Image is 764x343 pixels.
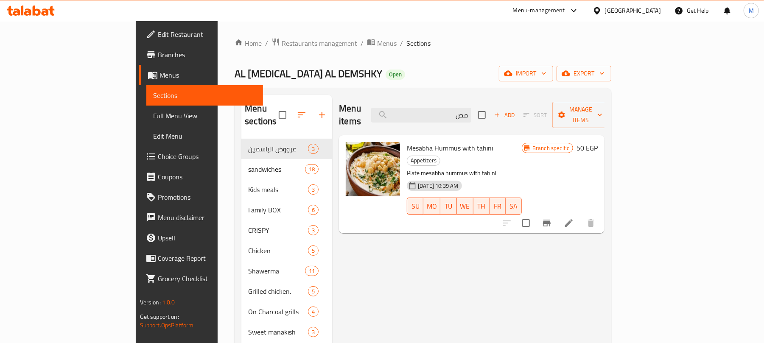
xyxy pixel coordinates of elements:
[312,105,332,125] button: Add section
[308,226,318,234] span: 3
[490,198,506,215] button: FR
[248,245,308,256] span: Chicken
[529,144,573,152] span: Branch specific
[158,29,257,39] span: Edit Restaurant
[241,322,332,342] div: Sweet manakish3
[537,213,557,233] button: Branch-specific-item
[274,106,291,124] span: Select all sections
[308,328,318,336] span: 3
[581,213,601,233] button: delete
[139,146,263,167] a: Choice Groups
[140,297,161,308] span: Version:
[158,233,257,243] span: Upsell
[248,286,308,296] span: Grilled chicken.
[377,38,397,48] span: Menus
[241,179,332,200] div: Kids meals3
[308,225,319,235] div: items
[308,186,318,194] span: 3
[305,165,318,173] span: 18
[241,220,332,240] div: CRISPY3
[386,70,405,80] div: Open
[139,24,263,45] a: Edit Restaurant
[241,159,332,179] div: sandwiches18
[158,151,257,162] span: Choice Groups
[371,108,471,123] input: search
[282,38,357,48] span: Restaurants management
[140,320,194,331] a: Support.OpsPlatform
[308,206,318,214] span: 6
[517,214,535,232] span: Select to update
[308,245,319,256] div: items
[265,38,268,48] li: /
[248,164,305,174] span: sandwiches
[308,327,319,337] div: items
[308,145,318,153] span: 3
[460,200,470,212] span: WE
[477,200,486,212] span: TH
[506,68,546,79] span: import
[605,6,661,15] div: [GEOGRAPHIC_DATA]
[576,142,598,154] h6: 50 EGP
[140,311,179,322] span: Get support on:
[139,167,263,187] a: Coupons
[473,106,491,124] span: Select section
[423,198,440,215] button: MO
[406,38,431,48] span: Sections
[241,301,332,322] div: On Charcoal grills4
[162,297,175,308] span: 1.0.0
[308,205,319,215] div: items
[414,182,462,190] span: [DATE] 10:39 AM
[407,156,440,165] span: Appetizers
[305,267,318,275] span: 11
[411,200,420,212] span: SU
[563,68,604,79] span: export
[457,198,473,215] button: WE
[427,200,437,212] span: MO
[248,205,308,215] div: Family BOX
[158,273,257,284] span: Grocery Checklist
[248,327,308,337] span: Sweet manakish
[248,144,308,154] span: عرووض الياسمين
[146,106,263,126] a: Full Menu View
[367,38,397,49] a: Menus
[552,102,609,128] button: Manage items
[139,268,263,289] a: Grocery Checklist
[139,45,263,65] a: Branches
[407,156,440,166] div: Appetizers
[241,261,332,281] div: Shawerma11
[308,287,318,296] span: 5
[139,187,263,207] a: Promotions
[248,225,308,235] span: CRISPY
[271,38,357,49] a: Restaurants management
[473,198,490,215] button: TH
[248,307,308,317] span: On Charcoal grills
[308,307,319,317] div: items
[139,207,263,228] a: Menu disclaimer
[407,198,423,215] button: SU
[400,38,403,48] li: /
[241,200,332,220] div: Family BOX6
[153,131,257,141] span: Edit Menu
[139,228,263,248] a: Upsell
[509,200,518,212] span: SA
[158,253,257,263] span: Coverage Report
[248,266,305,276] span: Shawerma
[308,247,318,255] span: 5
[440,198,456,215] button: TU
[308,184,319,195] div: items
[361,38,364,48] li: /
[493,110,516,120] span: Add
[139,248,263,268] a: Coverage Report
[158,212,257,223] span: Menu disclaimer
[506,198,522,215] button: SA
[407,168,522,178] p: Plate mesabha hummus with tahini
[499,66,553,81] button: import
[241,240,332,261] div: Chicken5
[308,308,318,316] span: 4
[153,111,257,121] span: Full Menu View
